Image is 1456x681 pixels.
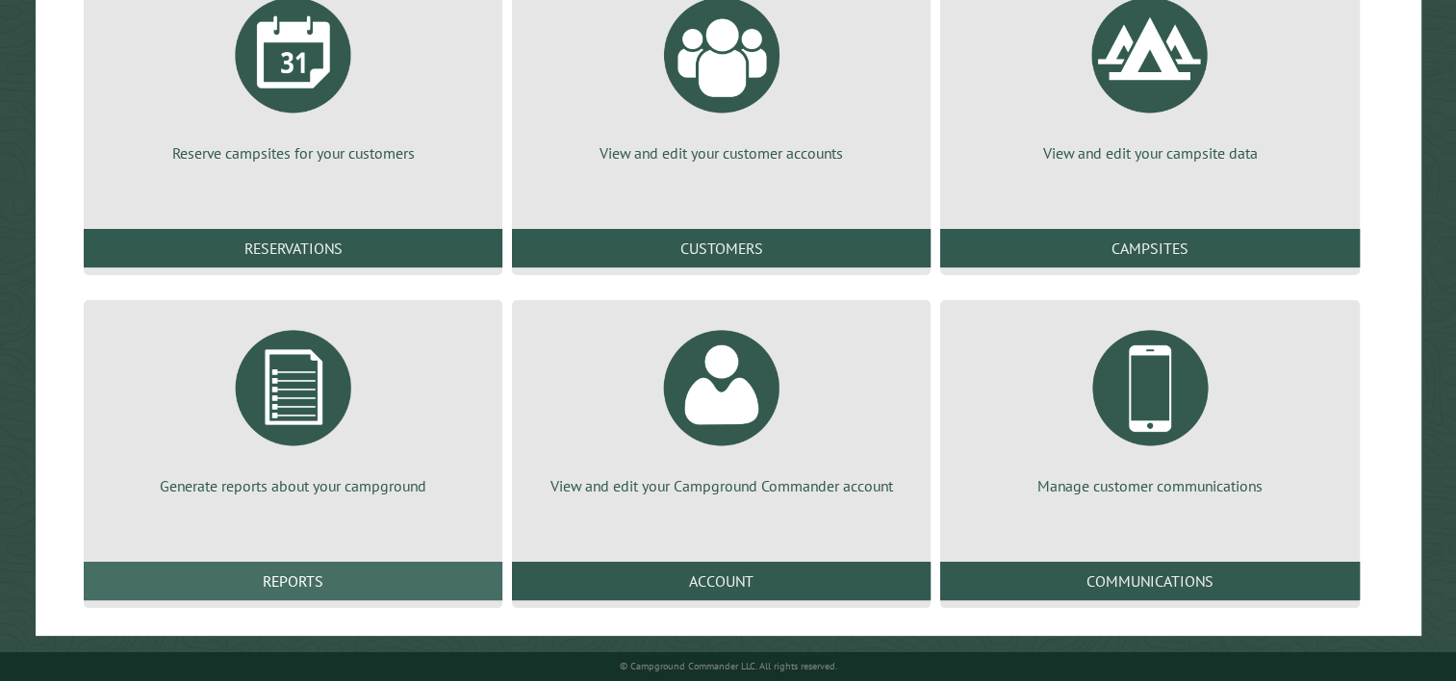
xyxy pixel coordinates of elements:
[620,660,837,672] small: © Campground Commander LLC. All rights reserved.
[963,142,1336,164] p: View and edit your campsite data
[940,229,1359,267] a: Campsites
[107,315,479,496] a: Generate reports about your campground
[84,229,502,267] a: Reservations
[107,142,479,164] p: Reserve campsites for your customers
[84,562,502,600] a: Reports
[535,315,907,496] a: View and edit your Campground Commander account
[107,475,479,496] p: Generate reports about your campground
[940,562,1359,600] a: Communications
[535,142,907,164] p: View and edit your customer accounts
[535,475,907,496] p: View and edit your Campground Commander account
[512,229,931,267] a: Customers
[963,315,1336,496] a: Manage customer communications
[963,475,1336,496] p: Manage customer communications
[512,562,931,600] a: Account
